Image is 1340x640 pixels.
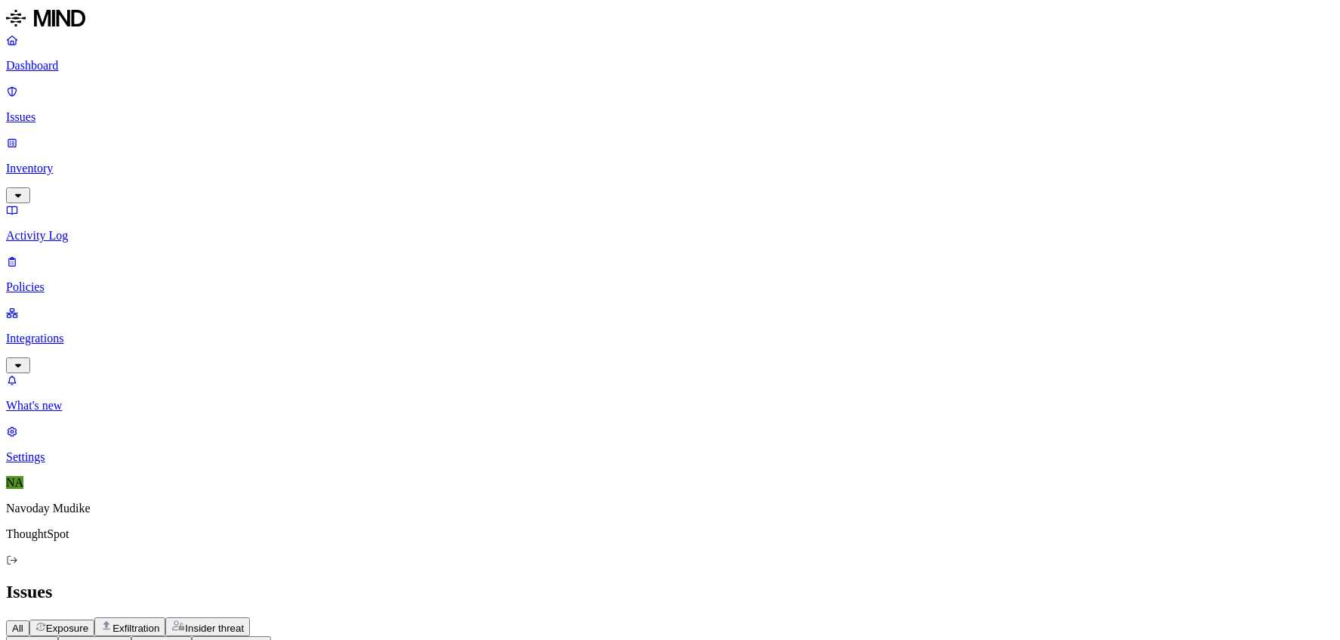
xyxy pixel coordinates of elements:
[6,229,1334,243] p: Activity Log
[6,136,1334,201] a: Inventory
[185,623,244,634] span: Insider threat
[6,59,1334,73] p: Dashboard
[6,399,1334,413] p: What's new
[6,280,1334,294] p: Policies
[6,110,1334,124] p: Issues
[6,6,85,30] img: MIND
[6,450,1334,464] p: Settings
[6,527,1334,541] p: ThoughtSpot
[6,476,23,489] span: NA
[112,623,159,634] span: Exfiltration
[46,623,88,634] span: Exposure
[6,373,1334,413] a: What's new
[6,6,1334,33] a: MIND
[6,332,1334,345] p: Integrations
[6,582,1334,602] h2: Issues
[6,425,1334,464] a: Settings
[6,203,1334,243] a: Activity Log
[6,306,1334,371] a: Integrations
[12,623,23,634] span: All
[6,255,1334,294] a: Policies
[6,85,1334,124] a: Issues
[6,162,1334,175] p: Inventory
[6,33,1334,73] a: Dashboard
